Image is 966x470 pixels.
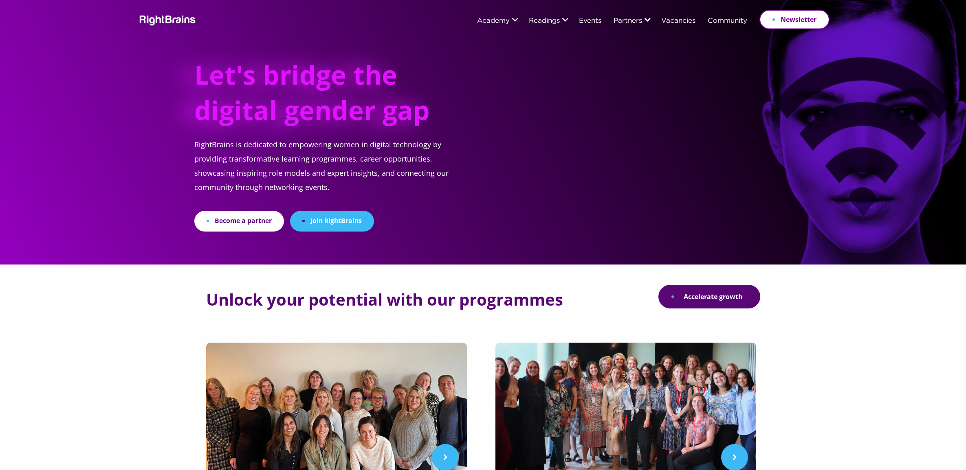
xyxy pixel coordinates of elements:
[529,17,560,25] a: Readings
[206,291,563,308] h2: Unlock your potential with our programmes
[477,17,510,25] a: Academy
[194,57,438,138] h1: Let's bridge the digital gender gap
[194,211,284,232] a: Become a partner
[759,10,830,29] a: Newsletter
[661,17,695,25] a: Vacancies
[614,17,642,25] a: Partners
[579,17,601,25] a: Events
[290,211,374,232] a: Join RightBrains
[194,138,468,211] p: RightBrains is dedicated to empowering women in digital technology by providing transformative le...
[137,14,196,26] img: Rightbrains
[658,285,760,308] a: Accelerate growth
[708,17,747,25] a: Community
